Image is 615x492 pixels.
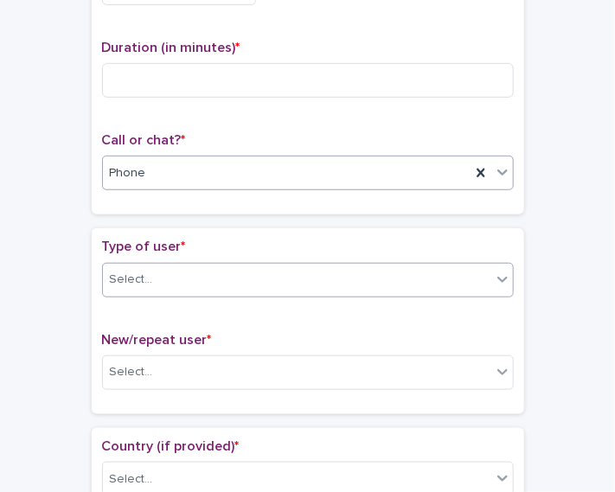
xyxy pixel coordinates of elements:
span: Phone [110,164,146,182]
span: New/repeat user [102,333,212,347]
div: Select... [110,470,153,489]
div: Select... [110,363,153,381]
span: Call or chat? [102,133,186,147]
span: Type of user [102,240,186,253]
div: Select... [110,271,153,289]
span: Duration (in minutes) [102,41,240,54]
span: Country (if provided) [102,439,240,453]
